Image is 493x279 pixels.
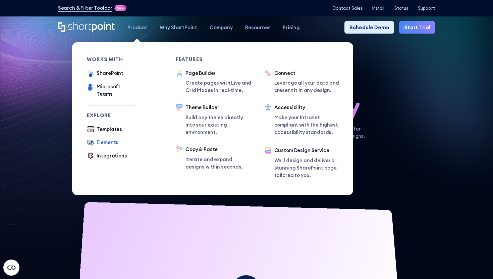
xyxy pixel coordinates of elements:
div: Integrations [97,152,127,159]
a: Schedule Demo [344,21,394,34]
div: Resources [245,24,271,31]
a: ConnectLeverage all your data and present it in any design. [264,69,341,94]
a: Microsoft Teams [87,83,136,98]
a: AccessibilityMake your Intranet compliant with the highest accessibility standards. [264,104,338,137]
a: Pricing [277,21,306,34]
a: Copy & PasteIterate and expand designs within seconds. [176,146,250,170]
a: Search & Filter Toolbar [58,4,113,12]
div: Page Builder [185,69,253,77]
div: Features [176,57,250,62]
a: Install [372,6,384,11]
p: We’ll design and deliver a stunning SharePoint page tailored to you. [274,157,338,179]
div: Copy & Paste [185,146,250,153]
div: Company [210,24,233,31]
div: Why ShortPoint [160,24,197,31]
div: Accessibility [274,104,338,111]
a: Templates [87,126,122,134]
div: Product [127,24,147,31]
a: Page BuilderCreate pages with Live and Grid Modes in real-time. [176,69,253,94]
a: Custom Design ServiceWe’ll design and deliver a stunning SharePoint page tailored to you. [264,147,338,180]
p: Create pages with Live and Grid Modes in real-time. [185,79,253,94]
a: Theme BuilderBuild any theme directly into your existing environment. [176,104,250,136]
a: Contact Sales [332,6,363,11]
p: Iterate and expand designs within seconds. [185,156,250,171]
div: Connect [274,69,341,77]
a: Resources [239,21,277,34]
a: Home [58,22,115,33]
div: Microsoft Teams [97,83,136,98]
div: SharePoint [97,69,123,77]
p: Leverage all your data and present it in any design. [274,79,341,94]
a: Why ShortPoint [154,21,204,34]
div: Custom Design Service [274,147,338,154]
div: Theme Builder [185,104,250,111]
h1: SharePoint Design has never been [58,69,435,118]
a: Product [121,21,154,34]
a: Support [418,6,435,11]
a: Status [394,6,408,11]
p: Build any theme directly into your existing environment. [185,114,250,136]
button: Open CMP widget [3,260,19,276]
div: Pricing [283,24,300,31]
div: works with [87,57,136,62]
a: SharePoint [87,69,123,78]
div: Templates [97,126,122,133]
a: Company [203,21,239,34]
a: Start Trial [399,21,435,34]
a: Integrations [87,152,127,160]
p: Make your Intranet compliant with the highest accessibility standards. [274,114,338,136]
div: Explore [87,113,136,118]
a: Elements [87,139,118,147]
iframe: Chat Widget [459,247,493,279]
div: Elements [97,139,118,146]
